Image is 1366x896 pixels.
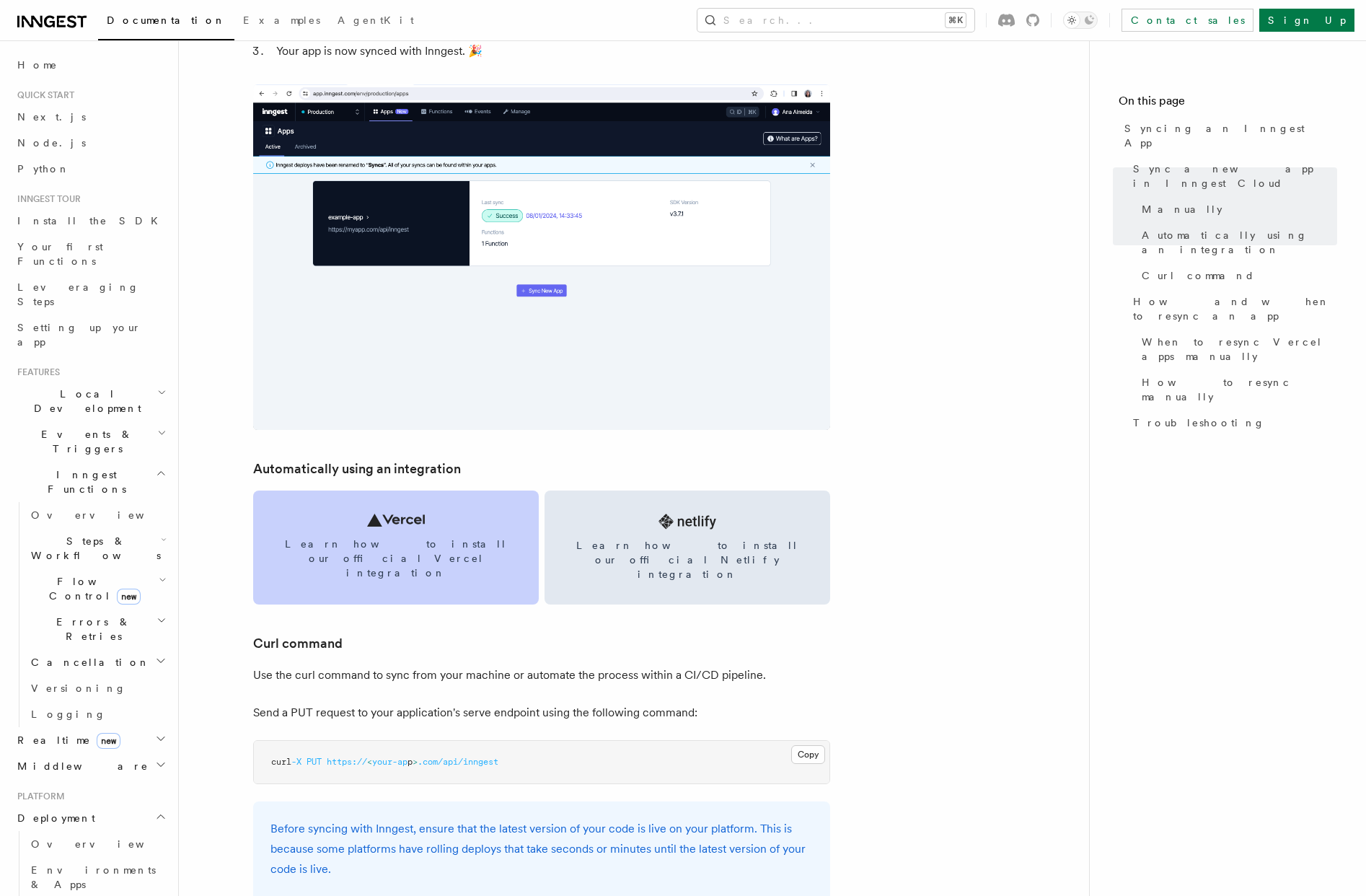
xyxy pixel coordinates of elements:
span: new [97,733,120,749]
button: Middleware [12,753,169,779]
a: Overview [25,831,169,857]
a: Logging [25,701,169,727]
a: Curl command [253,633,343,654]
p: Before syncing with Inngest, ensure that the latest version of your code is live on your platform... [270,819,813,879]
button: Errors & Retries [25,609,169,649]
a: Syncing an Inngest App [1119,115,1337,156]
span: Steps & Workflows [25,534,161,563]
span: Learn how to install our official Vercel integration [270,537,521,580]
a: Sync a new app in Inngest Cloud [1127,156,1337,196]
span: Documentation [107,14,226,26]
span: Learn how to install our official Netlify integration [562,538,813,581]
a: Documentation [98,4,234,40]
a: Contact sales [1122,9,1253,32]
a: Node.js [12,130,169,156]
a: Overview [25,502,169,528]
span: How and when to resync an app [1133,294,1337,323]
button: Local Development [12,381,169,421]
p: Send a PUT request to your application's serve endpoint using the following command: [253,703,830,723]
span: PUT [307,757,322,767]
span: Sync a new app in Inngest Cloud [1133,162,1337,190]
img: Inngest Cloud screen with apps [253,84,830,430]
span: Syncing an Inngest App [1124,121,1337,150]
a: Manually [1136,196,1337,222]
a: Sign Up [1259,9,1354,32]
a: Curl command [1136,263,1337,289]
a: When to resync Vercel apps manually [1136,329,1337,369]
button: Search...⌘K [697,9,974,32]
span: Overview [31,509,180,521]
a: Examples [234,4,329,39]
p: Use the curl command to sync from your machine or automate the process within a CI/CD pipeline. [253,665,830,685]
a: Setting up your app [12,315,169,355]
span: Platform [12,791,65,802]
a: How and when to resync an app [1127,289,1337,329]
a: Python [12,156,169,182]
span: Middleware [12,759,149,773]
a: Learn how to install our official Netlify integration [545,491,830,605]
button: Events & Triggers [12,421,169,462]
span: Curl command [1142,268,1255,283]
span: Inngest Functions [12,467,156,496]
kbd: ⌘K [946,13,966,27]
div: Inngest Functions [12,502,169,727]
span: Cancellation [25,655,150,669]
a: AgentKit [329,4,423,39]
span: Node.js [17,137,86,149]
span: -X [291,757,301,767]
span: Flow Control [25,574,159,603]
button: Cancellation [25,649,169,675]
span: .com/api/inngest [418,757,498,767]
span: Install the SDK [17,215,167,227]
span: Home [17,58,58,72]
span: Deployment [12,811,95,825]
span: p [407,757,413,767]
span: Setting up your app [17,322,141,348]
a: Versioning [25,675,169,701]
span: Manually [1142,202,1222,216]
a: Automatically using an integration [1136,222,1337,263]
span: Errors & Retries [25,615,157,644]
span: Leveraging Steps [17,281,139,307]
span: Overview [31,838,180,850]
span: Troubleshooting [1133,416,1265,430]
span: Events & Triggers [12,427,157,456]
button: Deployment [12,805,169,831]
span: curl [271,757,291,767]
button: Toggle dark mode [1063,12,1098,29]
a: Automatically using an integration [253,459,461,479]
a: Learn how to install our official Vercel integration [253,491,539,605]
button: Flow Controlnew [25,568,169,609]
span: When to resync Vercel apps manually [1142,335,1337,364]
span: Examples [243,14,320,26]
button: Steps & Workflows [25,528,169,568]
a: Your first Functions [12,234,169,274]
span: How to resync manually [1142,375,1337,404]
span: < [367,757,372,767]
span: Features [12,366,60,378]
span: Next.js [17,111,86,123]
span: https:// [327,757,367,767]
span: your-ap [372,757,407,767]
span: > [413,757,418,767]
span: Versioning [31,682,126,694]
span: new [117,589,141,605]
span: Your first Functions [17,241,103,267]
button: Realtimenew [12,727,169,753]
a: Troubleshooting [1127,410,1337,436]
a: Install the SDK [12,208,169,234]
button: Copy [791,745,825,764]
span: Inngest tour [12,193,81,205]
a: Next.js [12,104,169,130]
a: How to resync manually [1136,369,1337,410]
li: Your app is now synced with Inngest. 🎉 [272,41,830,61]
span: Quick start [12,89,74,101]
span: Local Development [12,387,157,416]
span: Environments & Apps [31,864,156,890]
a: Home [12,52,169,78]
a: Leveraging Steps [12,274,169,315]
span: Realtime [12,733,120,747]
span: Python [17,163,70,175]
h4: On this page [1119,92,1337,115]
span: AgentKit [338,14,414,26]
